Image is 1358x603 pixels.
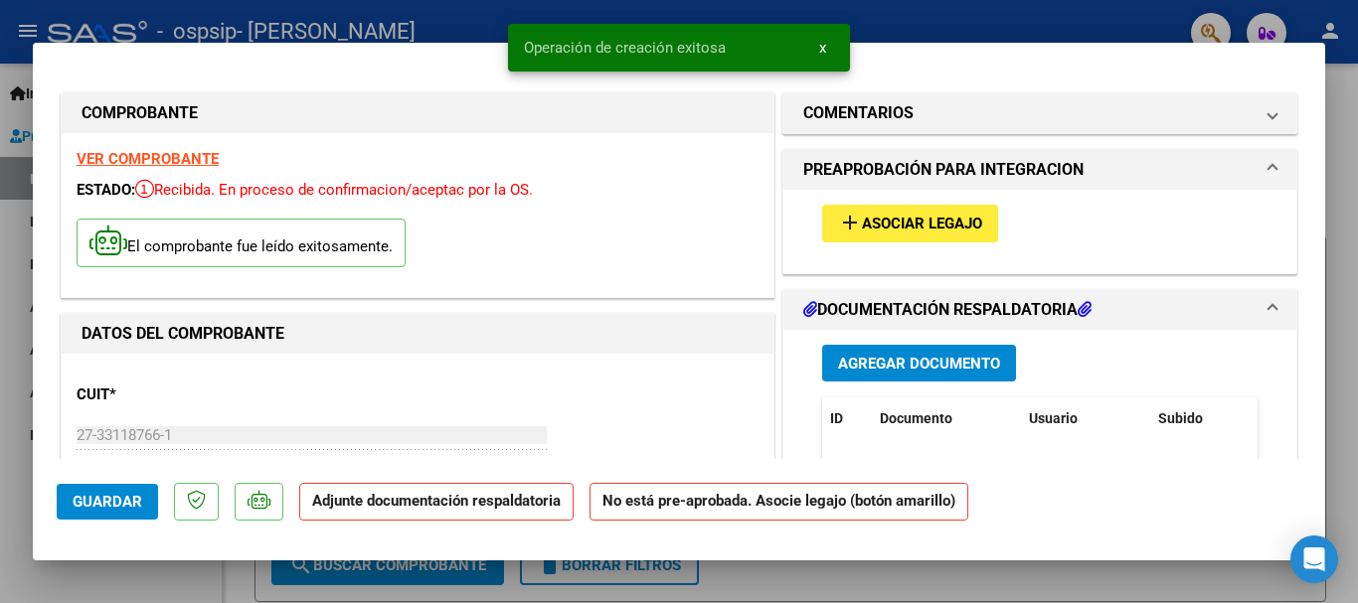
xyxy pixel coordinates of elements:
[783,290,1296,330] mat-expansion-panel-header: DOCUMENTACIÓN RESPALDATORIA
[1250,397,1349,440] datatable-header-cell: Acción
[803,298,1092,322] h1: DOCUMENTACIÓN RESPALDATORIA
[819,39,826,57] span: x
[822,205,998,241] button: Asociar Legajo
[57,484,158,520] button: Guardar
[524,38,726,58] span: Operación de creación exitosa
[822,397,872,440] datatable-header-cell: ID
[803,158,1084,182] h1: PREAPROBACIÓN PARA INTEGRACION
[1158,410,1203,426] span: Subido
[135,181,533,199] span: Recibida. En proceso de confirmacion/aceptac por la OS.
[77,383,281,406] p: CUIT
[82,103,198,122] strong: COMPROBANTE
[77,150,219,168] a: VER COMPROBANTE
[830,410,843,426] span: ID
[838,355,1000,373] span: Agregar Documento
[1021,397,1150,440] datatable-header-cell: Usuario
[803,30,842,66] button: x
[880,410,952,426] span: Documento
[822,345,1016,381] button: Agregar Documento
[77,219,406,267] p: El comprobante fue leído exitosamente.
[862,216,982,233] span: Asociar Legajo
[783,190,1296,272] div: PREAPROBACIÓN PARA INTEGRACION
[783,150,1296,190] mat-expansion-panel-header: PREAPROBACIÓN PARA INTEGRACION
[838,211,862,234] mat-icon: add
[872,397,1021,440] datatable-header-cell: Documento
[82,324,284,343] strong: DATOS DEL COMPROBANTE
[1150,397,1250,440] datatable-header-cell: Subido
[73,493,142,511] span: Guardar
[1029,410,1078,426] span: Usuario
[312,492,561,510] strong: Adjunte documentación respaldatoria
[1290,535,1338,583] div: Open Intercom Messenger
[590,483,968,522] strong: No está pre-aprobada. Asocie legajo (botón amarillo)
[77,181,135,199] span: ESTADO:
[783,93,1296,133] mat-expansion-panel-header: COMENTARIOS
[803,101,914,125] h1: COMENTARIOS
